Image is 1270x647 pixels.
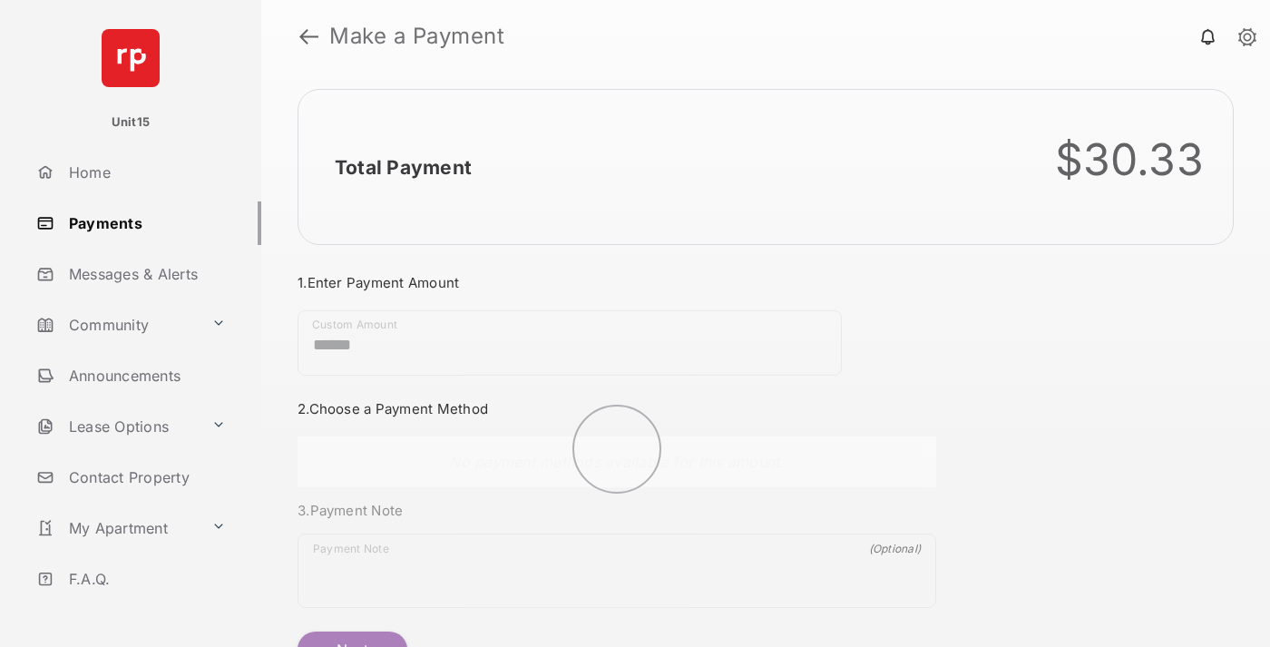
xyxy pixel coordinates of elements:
a: Lease Options [29,405,204,448]
a: Community [29,303,204,347]
div: $30.33 [1055,133,1205,186]
h2: Total Payment [335,156,472,179]
p: Unit15 [112,113,151,132]
h3: 3. Payment Note [298,502,936,519]
a: Contact Property [29,456,261,499]
a: My Apartment [29,506,204,550]
h3: 2. Choose a Payment Method [298,400,936,417]
a: Home [29,151,261,194]
strong: Make a Payment [329,25,504,47]
a: Announcements [29,354,261,397]
a: Messages & Alerts [29,252,261,296]
a: Payments [29,201,261,245]
img: svg+xml;base64,PHN2ZyB4bWxucz0iaHR0cDovL3d3dy53My5vcmcvMjAwMC9zdmciIHdpZHRoPSI2NCIgaGVpZ2h0PSI2NC... [102,29,160,87]
h3: 1. Enter Payment Amount [298,274,936,291]
a: F.A.Q. [29,557,261,601]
